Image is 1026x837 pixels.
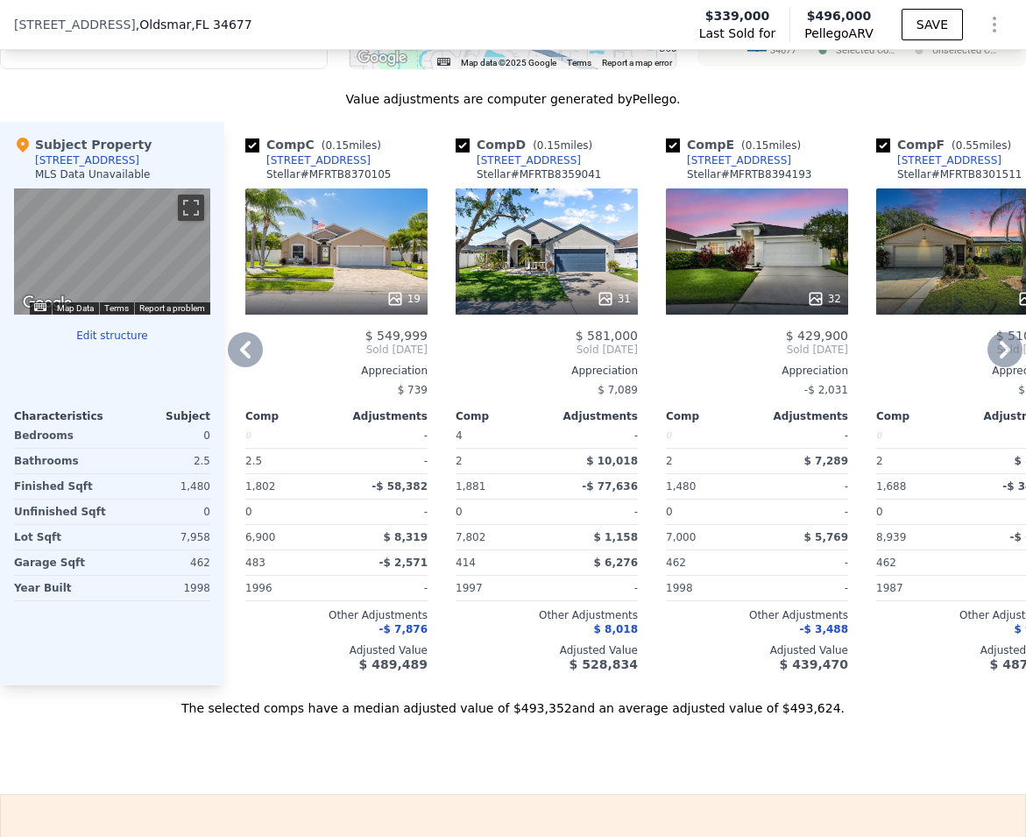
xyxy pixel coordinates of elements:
div: Other Adjustments [666,608,848,622]
div: Adjusted Value [666,643,848,657]
span: ( miles) [945,139,1018,152]
a: [STREET_ADDRESS] [245,153,371,167]
span: $ 5,769 [804,531,848,543]
div: 1987 [876,576,964,600]
div: 1996 [245,576,333,600]
span: $ 429,900 [786,329,848,343]
div: - [340,449,428,473]
button: Show Options [977,7,1012,42]
text: Unselected C… [932,45,996,56]
span: 483 [245,557,265,569]
div: Stellar # MFRTB8359041 [477,167,601,181]
span: Sold [DATE] [666,343,848,357]
a: Report a problem [139,303,205,313]
button: Keyboard shortcuts [34,303,46,311]
div: Stellar # MFRTB8370105 [266,167,391,181]
span: -$ 7,876 [379,623,428,635]
div: Comp [245,409,336,423]
span: 1,688 [876,480,906,493]
div: MLS Data Unavailable [35,167,151,181]
div: 19 [386,290,421,308]
div: - [761,500,848,524]
img: Google [353,46,411,69]
div: 1,480 [116,474,210,499]
div: - [550,576,638,600]
div: - [340,500,428,524]
div: - [550,423,638,448]
span: Sold [DATE] [245,343,428,357]
div: Appreciation [245,364,428,378]
span: 0.15 [537,139,561,152]
span: 0 [876,506,883,518]
div: Comp [666,409,757,423]
div: Appreciation [666,364,848,378]
a: Open this area in Google Maps (opens a new window) [353,46,411,69]
span: 1,480 [666,480,696,493]
div: - [340,423,428,448]
div: Subject Property [14,136,152,153]
div: - [761,423,848,448]
div: 0 [116,423,210,448]
div: - [550,500,638,524]
div: 2 [666,449,754,473]
span: -$ 2,571 [379,557,428,569]
span: $ 528,834 [570,657,638,671]
span: 462 [666,557,686,569]
div: Comp E [666,136,808,153]
a: [STREET_ADDRESS] [876,153,1001,167]
span: $496,000 [807,9,872,23]
div: - [761,550,848,575]
span: 462 [876,557,896,569]
span: $ 581,000 [576,329,638,343]
div: [STREET_ADDRESS] [897,153,1001,167]
span: 0.15 [325,139,349,152]
img: Google [18,292,76,315]
span: $ 10,018 [586,455,638,467]
div: 0 [116,500,210,524]
div: Adjustments [336,409,428,423]
div: Stellar # MFRTB8394193 [687,167,811,181]
span: Last Sold for [699,25,776,42]
a: Terms (opens in new tab) [567,58,591,67]
span: 0 [245,506,252,518]
span: , FL 34677 [191,18,251,32]
span: 7,000 [666,531,696,543]
span: $ 489,489 [359,657,428,671]
button: Keyboard shortcuts [437,58,449,66]
button: SAVE [902,9,963,40]
span: $ 8,319 [384,531,428,543]
div: 0 [876,423,964,448]
div: 31 [597,290,631,308]
span: 0.55 [956,139,980,152]
div: - [340,576,428,600]
div: Year Built [14,576,109,600]
div: Finished Sqft [14,474,109,499]
div: 7,958 [116,525,210,550]
a: [STREET_ADDRESS] [456,153,581,167]
span: $339,000 [705,7,770,25]
a: Terms (opens in new tab) [104,303,129,313]
button: Map Data [57,302,94,315]
div: Bedrooms [14,423,109,448]
span: 4 [456,429,463,442]
div: Garage Sqft [14,550,109,575]
div: Adjusted Value [245,643,428,657]
div: [STREET_ADDRESS] [687,153,791,167]
span: $ 1,158 [594,531,638,543]
div: Other Adjustments [456,608,638,622]
span: 6,900 [245,531,275,543]
span: Sold [DATE] [456,343,638,357]
span: 1,802 [245,480,275,493]
span: 0 [456,506,463,518]
div: 1998 [116,576,210,600]
div: Comp F [876,136,1018,153]
div: 0 [666,423,754,448]
div: 1997 [456,576,543,600]
div: 2.5 [116,449,210,473]
span: $ 739 [398,384,428,396]
span: [STREET_ADDRESS] [14,16,136,33]
div: Bathrooms [14,449,109,473]
button: Toggle fullscreen view [178,195,204,221]
div: [STREET_ADDRESS] [477,153,581,167]
span: $ 8,018 [594,623,638,635]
